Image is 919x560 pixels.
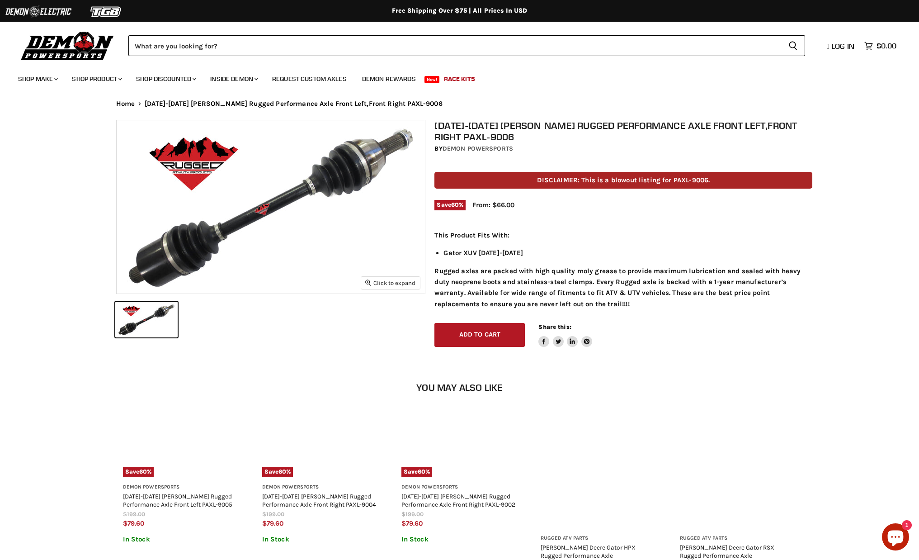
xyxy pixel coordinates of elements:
p: DISCLAIMER: This is a blowout listing for PAXL-9006. [434,172,812,189]
span: 60 [451,201,459,208]
span: 60 [139,468,147,475]
span: Click to expand [365,280,415,286]
a: Inside Demon [203,70,264,88]
ul: Main menu [11,66,894,88]
a: $0.00 [860,39,901,52]
img: 2012-2012 John Deere Rugged Performance Axle Front Left,Front Right PAXL-9006 [117,120,425,294]
span: $199.00 [262,511,284,517]
span: $79.60 [262,519,283,527]
span: $79.60 [401,519,423,527]
a: Request Custom Axles [265,70,353,88]
a: Home [116,100,135,108]
nav: Breadcrumbs [98,100,821,108]
button: Add to cart [434,323,525,347]
span: Rugged ATV Parts [541,535,657,542]
inbox-online-store-chat: Shopify online store chat [879,523,912,553]
a: Save60% [262,412,379,477]
a: Save60% [401,412,518,477]
span: Save % [434,200,466,210]
a: Demon Rewards [355,70,423,88]
button: Click to expand [361,277,420,289]
h2: You may also like [116,382,803,393]
img: Demon Powersports [18,29,117,62]
a: IMAGE [541,412,657,528]
button: Search [781,35,805,56]
span: $199.00 [123,511,145,517]
span: 60 [278,468,286,475]
a: Race Kits [437,70,482,88]
a: IMAGE [680,412,796,528]
span: $199.00 [401,511,424,517]
span: Save % [401,467,433,477]
p: This Product Fits With: [434,230,812,241]
form: Product [128,35,805,56]
span: Save % [123,467,154,477]
span: Add to cart [459,331,501,338]
p: In Stock [401,536,518,543]
span: Demon Powersports [123,484,240,491]
span: 60 [418,468,425,475]
span: $0.00 [877,42,896,50]
a: Demon Powersports [443,145,513,152]
img: Demon Electric Logo 2 [5,3,72,20]
a: Shop Discounted [129,70,202,88]
a: [DATE]-[DATE] [PERSON_NAME] Rugged Performance Axle Front Right PAXL-9004 [262,493,376,508]
a: [DATE]-[DATE] [PERSON_NAME] Rugged Performance Axle Front Right PAXL-9002 [401,493,515,508]
div: by [434,144,812,154]
span: Rugged ATV Parts [680,535,796,542]
input: Search [128,35,781,56]
span: Log in [831,42,854,51]
p: In Stock [123,536,240,543]
a: [PERSON_NAME] Deere Gator HPX Rugged Performance Axle [541,544,636,559]
div: Rugged axles are packed with high quality moly grease to provide maximum lubrication and sealed w... [434,230,812,309]
a: Shop Make [11,70,63,88]
a: Log in [823,42,860,50]
span: Demon Powersports [262,484,379,491]
a: Shop Product [65,70,127,88]
span: Save % [262,467,293,477]
button: 2012-2012 John Deere Rugged Performance Axle Front Left,Front Right PAXL-9006 thumbnail [115,302,178,337]
h1: [DATE]-[DATE] [PERSON_NAME] Rugged Performance Axle Front Left,Front Right PAXL-9006 [434,120,812,142]
span: From: $66.00 [472,201,514,209]
p: In Stock [262,536,379,543]
img: TGB Logo 2 [72,3,140,20]
a: [DATE]-[DATE] [PERSON_NAME] Rugged Performance Axle Front Left PAXL-9005 [123,493,232,508]
div: Free Shipping Over $75 | All Prices In USD [98,7,821,15]
span: Demon Powersports [401,484,518,491]
span: Share this: [538,323,571,330]
span: $79.60 [123,519,144,527]
li: Gator XUV [DATE]-[DATE] [443,247,812,258]
span: New! [424,76,440,83]
a: [PERSON_NAME] Deere Gator RSX Rugged Performance Axle [680,544,774,559]
aside: Share this: [538,323,592,347]
span: [DATE]-[DATE] [PERSON_NAME] Rugged Performance Axle Front Left,Front Right PAXL-9006 [145,100,443,108]
a: Save60% [123,412,240,477]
